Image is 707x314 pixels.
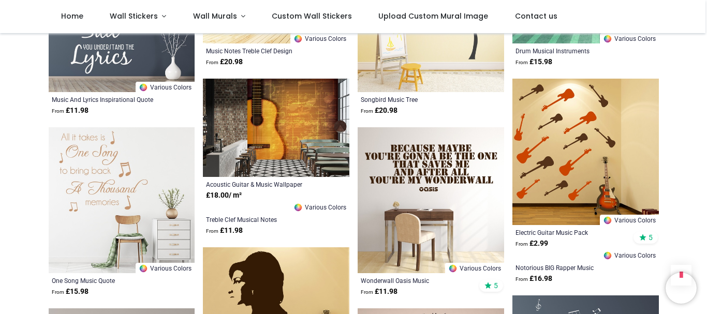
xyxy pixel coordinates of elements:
span: 5 [649,233,653,242]
img: Electric Guitar Music Wall Sticker Pack [512,79,659,225]
img: One Song Music Quote Wall Sticker [49,127,195,274]
a: Music And Lyrics Inspirational Quote [52,95,164,103]
span: From [515,241,528,247]
img: Color Wheel [139,264,148,273]
strong: £ 2.99 [515,238,548,249]
strong: £ 20.98 [206,57,243,67]
a: Acoustic Guitar & Music Wallpaper [206,180,318,188]
a: Wonderwall Oasis Music [361,276,473,285]
a: Music Notes Treble Clef Design [206,47,318,55]
span: From [361,108,373,114]
img: Wonderwall Oasis Music Wall Sticker [358,127,504,274]
span: From [206,59,218,65]
strong: £ 18.00 / m² [206,190,242,201]
span: Custom Wall Stickers [272,11,352,21]
a: Various Colors [136,263,195,273]
strong: £ 15.98 [52,287,89,297]
a: One Song Music Quote [52,276,164,285]
a: Various Colors [600,215,659,225]
span: Wall Stickers [110,11,158,21]
strong: £ 11.98 [361,287,397,297]
span: From [52,289,64,295]
a: Various Colors [445,263,504,273]
span: Wall Murals [193,11,237,21]
a: Electric Guitar Music Pack [515,228,628,236]
strong: £ 11.98 [52,106,89,116]
img: Color Wheel [139,83,148,92]
a: Songbird Music Tree [361,95,473,103]
iframe: Brevo live chat [666,273,697,304]
a: Various Colors [136,82,195,92]
strong: £ 15.98 [515,57,552,67]
a: Various Colors [290,33,349,43]
img: Acoustic Guitar & Music Wall Mural Wallpaper [203,79,349,176]
a: Drum Musical Instruments [515,47,628,55]
strong: £ 20.98 [361,106,397,116]
span: Upload Custom Mural Image [378,11,488,21]
span: From [52,108,64,114]
img: Color Wheel [603,216,612,225]
span: Contact us [515,11,557,21]
a: Various Colors [600,33,659,43]
span: Home [61,11,83,21]
span: From [361,289,373,295]
img: Color Wheel [293,34,303,43]
span: From [515,59,528,65]
img: Color Wheel [448,264,458,273]
img: Color Wheel [603,34,612,43]
span: 5 [494,281,498,290]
